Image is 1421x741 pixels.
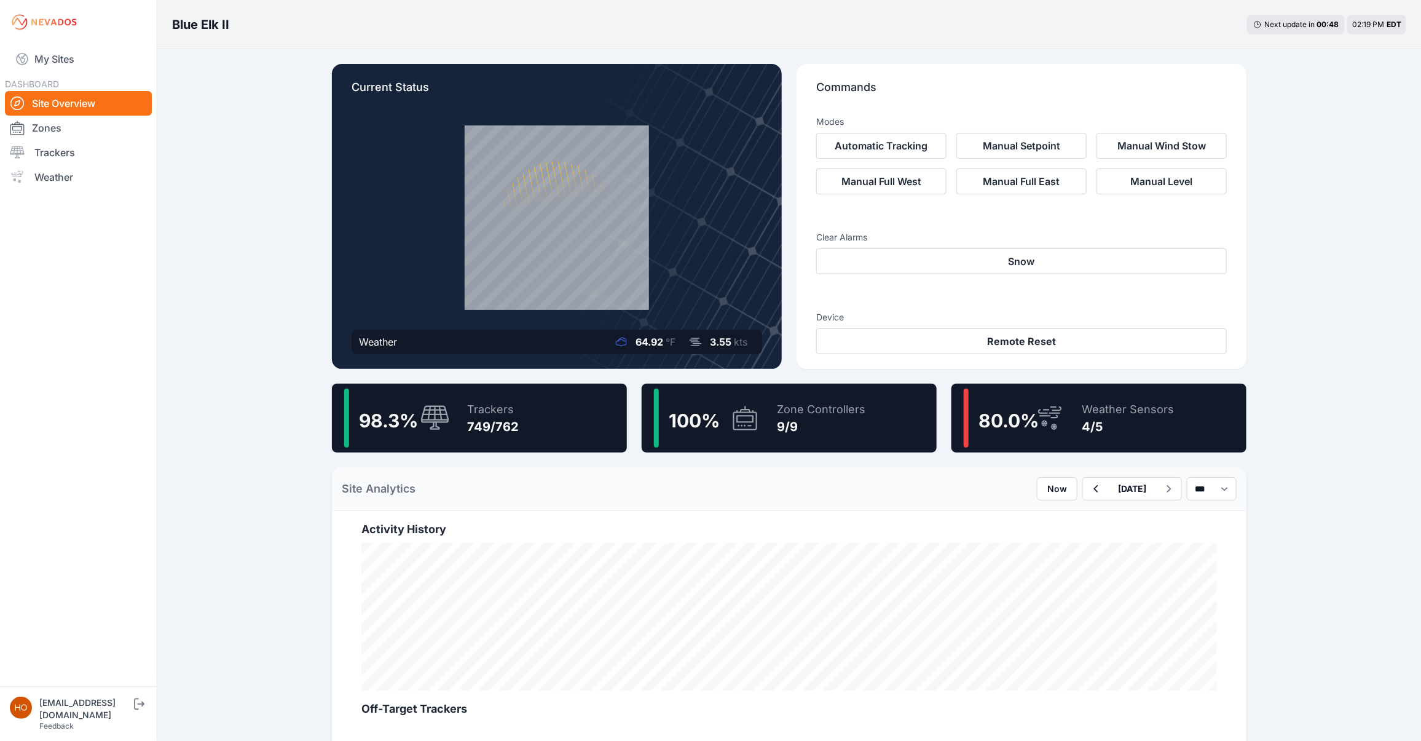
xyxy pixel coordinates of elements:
[956,168,1087,194] button: Manual Full East
[5,116,152,140] a: Zones
[467,418,519,435] div: 749/762
[5,44,152,74] a: My Sites
[361,521,1217,538] h2: Activity History
[816,328,1227,354] button: Remote Reset
[172,16,229,33] h3: Blue Elk II
[978,410,1039,432] span: 80.0 %
[951,384,1246,453] a: 80.0%Weather Sensors4/5
[816,116,844,128] h3: Modes
[1037,477,1077,501] button: Now
[1108,478,1156,500] button: [DATE]
[5,140,152,165] a: Trackers
[359,335,397,349] div: Weather
[1352,20,1384,29] span: 02:19 PM
[1096,133,1227,159] button: Manual Wind Stow
[361,700,1217,718] h2: Off-Target Trackers
[5,79,59,89] span: DASHBOARD
[10,697,32,719] img: horsepowersolar@invenergy.com
[816,133,947,159] button: Automatic Tracking
[1082,401,1174,418] div: Weather Sensors
[359,410,418,432] span: 98.3 %
[816,79,1227,106] p: Commands
[816,231,1227,244] h3: Clear Alarms
[669,410,720,432] span: 100 %
[332,384,627,453] a: 98.3%Trackers749/762
[342,480,415,497] h2: Site Analytics
[636,336,663,348] span: 64.92
[816,311,1227,323] h3: Device
[1264,20,1315,29] span: Next update in
[642,384,937,453] a: 100%Zone Controllers9/9
[10,12,79,32] img: Nevados
[5,91,152,116] a: Site Overview
[710,336,731,348] span: 3.55
[39,721,74,731] a: Feedback
[734,336,747,348] span: kts
[352,79,762,106] p: Current Status
[777,401,865,418] div: Zone Controllers
[39,697,132,721] div: [EMAIL_ADDRESS][DOMAIN_NAME]
[777,418,865,435] div: 9/9
[1082,418,1174,435] div: 4/5
[467,401,519,418] div: Trackers
[1317,20,1339,30] div: 00 : 48
[1096,168,1227,194] button: Manual Level
[172,9,229,41] nav: Breadcrumb
[5,165,152,189] a: Weather
[816,168,947,194] button: Manual Full West
[816,248,1227,274] button: Snow
[956,133,1087,159] button: Manual Setpoint
[1387,20,1401,29] span: EDT
[666,336,675,348] span: °F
